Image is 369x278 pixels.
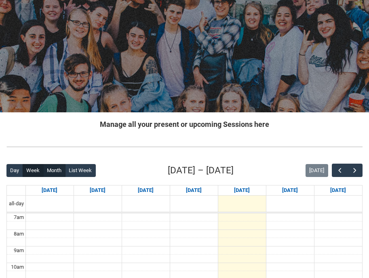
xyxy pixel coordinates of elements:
button: Previous Week [332,164,347,177]
div: 9am [12,246,25,255]
img: REDU_GREY_LINE [6,144,363,150]
button: Next Week [347,164,363,177]
a: Go to September 7, 2025 [40,185,59,195]
a: Go to September 8, 2025 [88,185,107,195]
button: Month [43,164,65,177]
div: 10am [9,263,25,271]
div: 8am [12,230,25,238]
button: Day [6,164,23,177]
a: Go to September 12, 2025 [280,185,299,195]
button: [DATE] [306,164,328,177]
a: Go to September 13, 2025 [329,185,348,195]
span: all-day [7,200,25,208]
div: 7am [12,213,25,221]
button: Week [23,164,44,177]
a: Go to September 10, 2025 [184,185,203,195]
h2: [DATE] – [DATE] [168,164,234,177]
a: Go to September 11, 2025 [232,185,251,195]
h2: Manage all your present or upcoming Sessions here [6,119,363,130]
a: Go to September 9, 2025 [136,185,155,195]
button: List Week [65,164,96,177]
